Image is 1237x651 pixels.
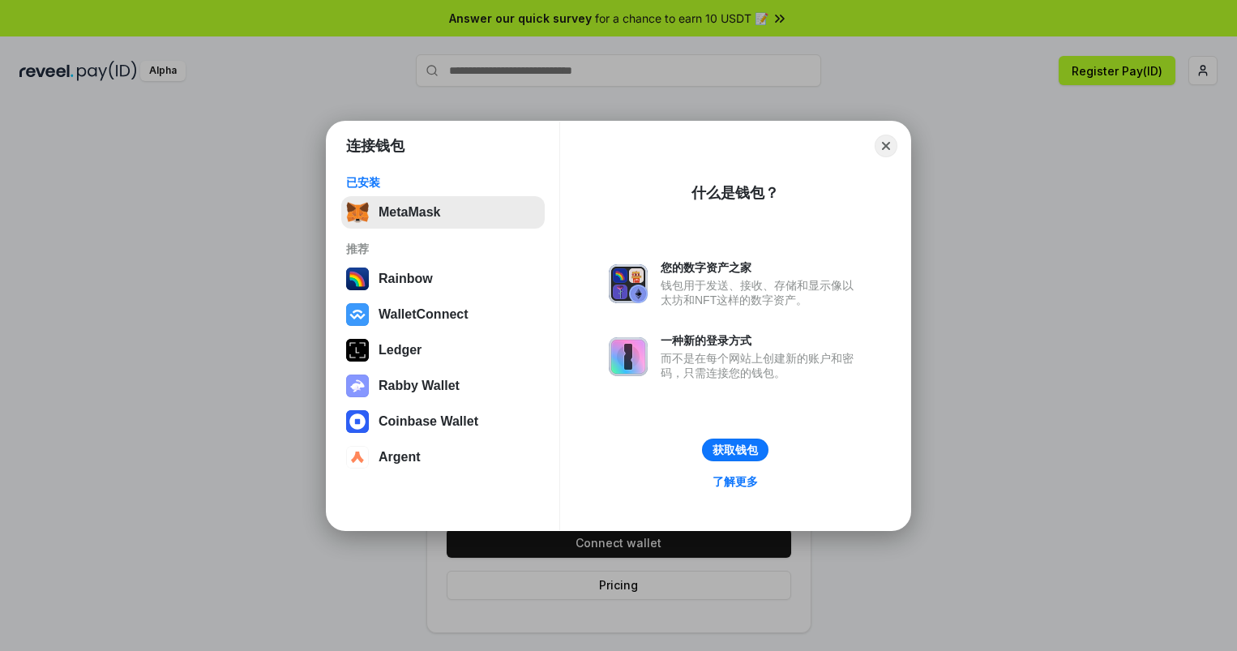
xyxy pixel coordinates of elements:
div: 推荐 [346,242,540,256]
button: WalletConnect [341,298,545,331]
img: svg+xml,%3Csvg%20xmlns%3D%22http%3A%2F%2Fwww.w3.org%2F2000%2Fsvg%22%20fill%3D%22none%22%20viewBox... [609,337,648,376]
img: svg+xml,%3Csvg%20xmlns%3D%22http%3A%2F%2Fwww.w3.org%2F2000%2Fsvg%22%20fill%3D%22none%22%20viewBox... [346,375,369,397]
img: svg+xml,%3Csvg%20xmlns%3D%22http%3A%2F%2Fwww.w3.org%2F2000%2Fsvg%22%20width%3D%2228%22%20height%3... [346,339,369,362]
div: 已安装 [346,175,540,190]
div: Argent [379,450,421,465]
img: svg+xml,%3Csvg%20width%3D%22120%22%20height%3D%22120%22%20viewBox%3D%220%200%20120%20120%22%20fil... [346,268,369,290]
div: Coinbase Wallet [379,414,478,429]
div: 钱包用于发送、接收、存储和显示像以太坊和NFT这样的数字资产。 [661,278,862,307]
button: Coinbase Wallet [341,405,545,438]
div: WalletConnect [379,307,469,322]
div: Rainbow [379,272,433,286]
img: svg+xml,%3Csvg%20width%3D%2228%22%20height%3D%2228%22%20viewBox%3D%220%200%2028%2028%22%20fill%3D... [346,303,369,326]
img: svg+xml,%3Csvg%20width%3D%2228%22%20height%3D%2228%22%20viewBox%3D%220%200%2028%2028%22%20fill%3D... [346,410,369,433]
button: Rainbow [341,263,545,295]
div: 了解更多 [713,474,758,489]
img: svg+xml,%3Csvg%20width%3D%2228%22%20height%3D%2228%22%20viewBox%3D%220%200%2028%2028%22%20fill%3D... [346,446,369,469]
div: Rabby Wallet [379,379,460,393]
div: MetaMask [379,205,440,220]
div: 获取钱包 [713,443,758,457]
div: 而不是在每个网站上创建新的账户和密码，只需连接您的钱包。 [661,351,862,380]
button: MetaMask [341,196,545,229]
button: 获取钱包 [702,439,768,461]
button: Argent [341,441,545,473]
div: Ledger [379,343,422,358]
button: Rabby Wallet [341,370,545,402]
h1: 连接钱包 [346,136,404,156]
a: 了解更多 [703,471,768,492]
button: Close [875,135,897,157]
img: svg+xml,%3Csvg%20fill%3D%22none%22%20height%3D%2233%22%20viewBox%3D%220%200%2035%2033%22%20width%... [346,201,369,224]
div: 您的数字资产之家 [661,260,862,275]
div: 什么是钱包？ [691,183,779,203]
button: Ledger [341,334,545,366]
div: 一种新的登录方式 [661,333,862,348]
img: svg+xml,%3Csvg%20xmlns%3D%22http%3A%2F%2Fwww.w3.org%2F2000%2Fsvg%22%20fill%3D%22none%22%20viewBox... [609,264,648,303]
